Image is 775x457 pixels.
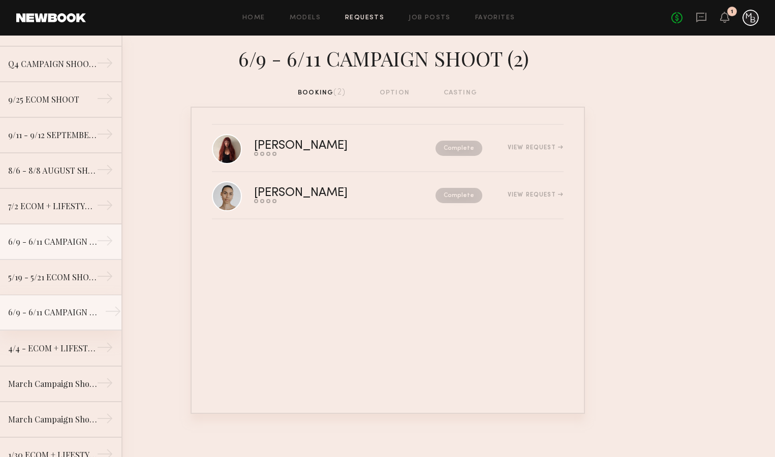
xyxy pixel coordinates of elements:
div: 8/6 - 8/8 AUGUST SHOOT [8,165,97,177]
a: Home [242,15,265,21]
div: 7/2 ECOM + LIFESTYLE SHOOT [8,200,97,212]
nb-request-status: Complete [436,141,482,156]
a: Favorites [475,15,515,21]
div: Q4 CAMPAIGN SHOOT 10/8 - 10/10 [8,58,97,70]
div: 5/19 - 5/21 ECOM SHOOT [8,271,97,283]
div: → [97,197,113,217]
div: March Campaign Shoot 2025 [8,378,97,390]
div: View Request [508,192,563,198]
nb-request-status: Complete [436,188,482,203]
div: [PERSON_NAME] [254,187,392,199]
div: → [97,90,113,111]
div: → [97,410,113,431]
div: 4/4 - ECOM + LIFESTYLE SHOOT / DTLA [8,342,97,354]
div: March Campaign Shoot (3/24 - 3/26) [8,413,97,426]
a: [PERSON_NAME]CompleteView Request [212,172,564,219]
div: 1 [731,9,733,15]
a: Requests [345,15,384,21]
a: Models [290,15,321,21]
div: → [105,303,121,323]
div: → [97,339,113,360]
div: → [97,161,113,182]
a: [PERSON_NAME]CompleteView Request [212,125,564,172]
div: → [97,375,113,395]
div: 9/25 ECOM SHOOT [8,93,97,106]
a: Job Posts [409,15,451,21]
div: 6/9 - 6/11 CAMPAIGN SHOOT (2) [8,236,97,248]
div: → [97,268,113,288]
div: [PERSON_NAME] [254,140,392,152]
div: → [97,126,113,146]
div: 9/11 - 9/12 SEPTEMBER SHOOT [8,129,97,141]
div: → [97,233,113,253]
div: 6/9 - 6/11 CAMPAIGN SHOOT [8,306,97,318]
div: → [97,55,113,75]
div: View Request [508,145,563,151]
div: 6/9 - 6/11 CAMPAIGN SHOOT (2) [191,44,585,71]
